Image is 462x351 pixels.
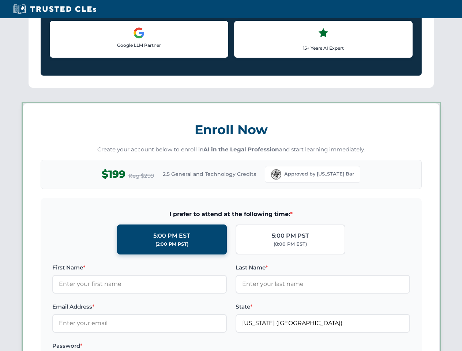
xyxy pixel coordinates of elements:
p: Create your account below to enroll in and start learning immediately. [41,146,422,154]
span: Approved by [US_STATE] Bar [284,170,354,178]
h3: Enroll Now [41,118,422,141]
input: Enter your email [52,314,227,332]
span: $199 [102,166,125,182]
span: 2.5 General and Technology Credits [163,170,256,178]
label: Password [52,341,227,350]
img: Trusted CLEs [11,4,98,15]
div: 5:00 PM EST [153,231,190,241]
input: Enter your last name [236,275,410,293]
div: (8:00 PM EST) [274,241,307,248]
span: I prefer to attend at the following time: [52,210,410,219]
label: Last Name [236,263,410,272]
p: 15+ Years AI Expert [240,45,406,52]
div: (2:00 PM PST) [155,241,188,248]
input: Florida (FL) [236,314,410,332]
img: Google [133,27,145,39]
p: Google LLM Partner [56,42,222,49]
div: 5:00 PM PST [272,231,309,241]
label: First Name [52,263,227,272]
strong: AI in the Legal Profession [203,146,279,153]
label: State [236,302,410,311]
span: Reg $299 [128,171,154,180]
label: Email Address [52,302,227,311]
img: Florida Bar [271,169,281,180]
input: Enter your first name [52,275,227,293]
